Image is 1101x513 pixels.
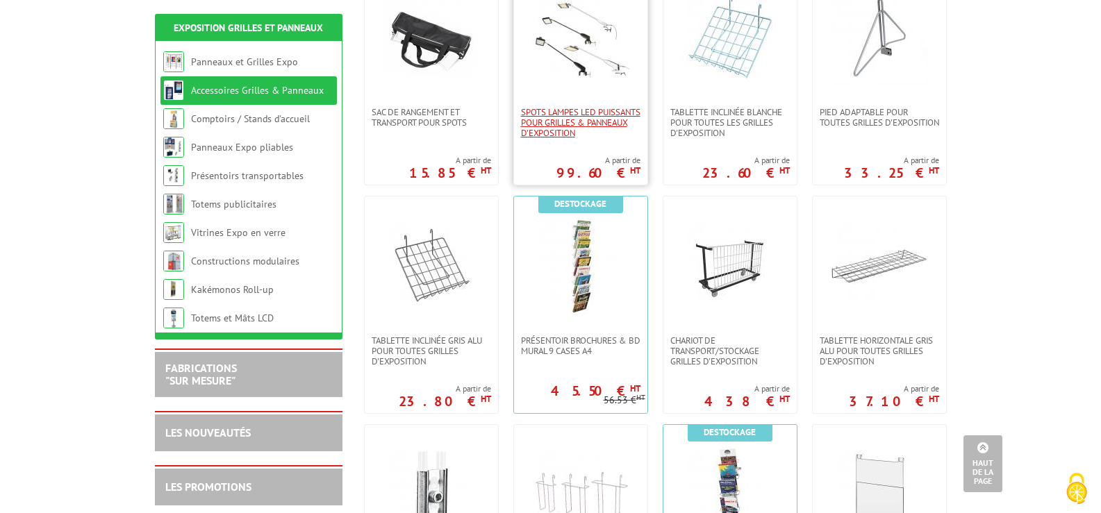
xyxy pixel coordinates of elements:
a: Haut de la page [963,435,1002,492]
a: Présentoir Brochures & BD mural 9 cases A4 [514,335,647,356]
span: Présentoir Brochures & BD mural 9 cases A4 [521,335,640,356]
a: Constructions modulaires [191,255,299,267]
span: Tablette inclinée blanche pour toutes les grilles d'exposition [670,107,790,138]
p: 23.80 € [399,397,491,405]
img: Totems publicitaires [163,194,184,215]
span: Chariot de transport/stockage Grilles d'exposition [670,335,790,367]
b: Destockage [704,426,756,438]
sup: HT [636,392,645,402]
p: 15.85 € [409,169,491,177]
a: Pied adaptable pour toutes grilles d'exposition [813,107,946,128]
img: Kakémonos Roll-up [163,279,184,300]
a: Totems publicitaires [191,198,276,210]
a: SPOTS LAMPES LED PUISSANTS POUR GRILLES & PANNEAUX d'exposition [514,107,647,138]
sup: HT [630,382,640,394]
span: Pied adaptable pour toutes grilles d'exposition [820,107,939,128]
a: Kakémonos Roll-up [191,283,274,296]
p: 99.60 € [556,169,640,177]
img: Panneaux Expo pliables [163,137,184,158]
img: Comptoirs / Stands d'accueil [163,108,184,129]
sup: HT [630,165,640,176]
sup: HT [779,165,790,176]
img: Accessoires Grilles & Panneaux [163,80,184,101]
img: Tablette inclinée gris alu pour toutes grilles d'exposition [383,217,480,314]
p: 56.53 € [604,395,645,405]
a: Présentoirs transportables [191,169,304,182]
sup: HT [481,165,491,176]
a: Panneaux Expo pliables [191,141,293,153]
img: Chariot de transport/stockage Grilles d'exposition [681,217,779,314]
a: Comptoirs / Stands d'accueil [191,112,310,125]
span: Tablette inclinée gris alu pour toutes grilles d'exposition [372,335,491,367]
button: Cookies (fenêtre modale) [1052,466,1101,513]
a: FABRICATIONS"Sur Mesure" [165,361,237,387]
sup: HT [929,393,939,405]
a: Panneaux et Grilles Expo [191,56,298,68]
a: Tablette horizontale gris alu pour toutes grilles d'exposition [813,335,946,367]
a: Sac de rangement et transport pour spots [365,107,498,128]
p: 37.10 € [849,397,939,405]
img: Présentoir Brochures & BD mural 9 cases A4 [532,217,629,314]
img: Constructions modulaires [163,251,184,271]
a: Totems et Mâts LCD [191,312,274,324]
sup: HT [929,165,939,176]
img: Cookies (fenêtre modale) [1059,471,1094,506]
span: A partir de [399,383,491,394]
span: A partir de [409,155,491,166]
img: Présentoirs transportables [163,165,184,186]
img: Panneaux et Grilles Expo [163,51,184,72]
span: A partir de [556,155,640,166]
a: Chariot de transport/stockage Grilles d'exposition [663,335,797,367]
p: 438 € [704,397,790,405]
sup: HT [779,393,790,405]
b: Destockage [554,198,606,210]
a: Tablette inclinée gris alu pour toutes grilles d'exposition [365,335,498,367]
a: Exposition Grilles et Panneaux [174,22,323,34]
p: 33.25 € [844,169,939,177]
a: LES PROMOTIONS [165,480,251,494]
span: A partir de [844,155,939,166]
img: Tablette horizontale gris alu pour toutes grilles d'exposition [831,217,928,314]
p: 45.50 € [551,387,640,395]
span: SPOTS LAMPES LED PUISSANTS POUR GRILLES & PANNEAUX d'exposition [521,107,640,138]
span: Sac de rangement et transport pour spots [372,107,491,128]
sup: HT [481,393,491,405]
a: Tablette inclinée blanche pour toutes les grilles d'exposition [663,107,797,138]
span: A partir de [702,155,790,166]
a: Vitrines Expo en verre [191,226,285,239]
a: LES NOUVEAUTÉS [165,426,251,439]
a: Accessoires Grilles & Panneaux [191,84,324,96]
p: 23.60 € [702,169,790,177]
span: A partir de [849,383,939,394]
span: A partir de [704,383,790,394]
img: Vitrines Expo en verre [163,222,184,243]
img: Totems et Mâts LCD [163,308,184,328]
span: Tablette horizontale gris alu pour toutes grilles d'exposition [820,335,939,367]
